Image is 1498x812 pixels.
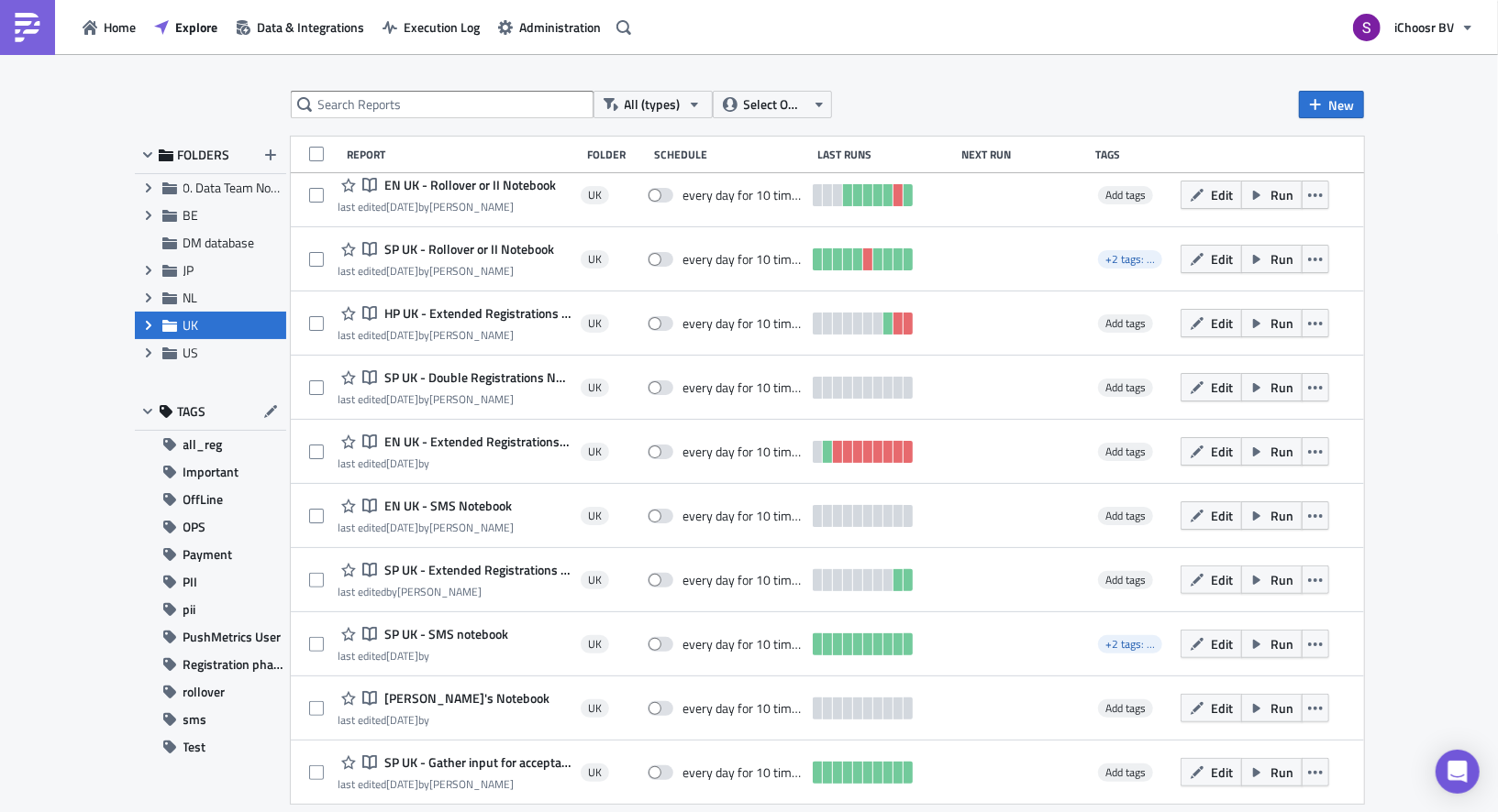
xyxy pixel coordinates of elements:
button: Edit [1181,309,1242,337]
div: every day for 10 times [682,764,804,781]
button: OPS [135,513,286,541]
span: Run [1271,442,1293,461]
div: every day for 10 times [682,315,804,332]
span: Add tags [1105,314,1146,332]
button: Test [135,733,286,761]
div: Open Intercom Messenger [1436,750,1480,794]
div: last edited by [PERSON_NAME] [338,200,556,214]
div: last edited by [338,456,571,470]
button: Explore [145,13,227,41]
button: Run [1241,630,1303,658]
span: Add tags [1105,186,1146,203]
div: Schedule [654,148,808,161]
button: Run [1241,694,1303,722]
span: UK [588,188,602,203]
time: 2025-06-26T11:54:46Z [386,326,418,344]
span: +2 tags: rollover, pii [1105,250,1197,268]
span: Run [1271,634,1293,653]
span: 0. Data Team Notebooks & Reports [183,178,372,197]
button: Edit [1181,181,1242,209]
span: Add tags [1105,443,1146,460]
span: OPS [183,513,206,541]
span: Add tags [1105,763,1146,781]
span: New [1329,95,1355,115]
button: OffLine [135,486,286,513]
span: Registration phase [183,651,286,678]
button: Home [73,13,145,41]
span: +2 tags: rollover, pii [1098,250,1162,269]
span: Run [1271,185,1293,204]
button: Payment [135,541,286,568]
div: Last Runs [817,148,952,161]
a: Execution Log [373,13,489,41]
span: Edit [1211,698,1233,718]
span: Run [1271,313,1293,333]
div: Next Run [961,148,1087,161]
span: FOLDERS [178,147,230,163]
span: iChoosr BV [1394,17,1454,37]
button: Edit [1181,437,1242,466]
span: Edit [1211,442,1233,461]
div: last edited by [338,649,508,663]
span: Add tags [1098,314,1153,333]
button: Edit [1181,758,1242,786]
span: OffLine [183,486,224,513]
span: UK [588,252,602,267]
span: UK [588,380,602,395]
span: Data & Integrations [257,17,364,37]
span: Edit [1211,506,1233,525]
div: every day for 10 times [682,636,804,653]
span: UK [588,316,602,331]
time: 2025-08-05T11:48:03Z [386,455,418,472]
div: Report [347,148,578,161]
button: Run [1241,373,1303,401]
span: Edit [1211,313,1233,333]
span: Edit [1211,763,1233,782]
span: UK [588,573,602,587]
span: Add tags [1098,186,1153,204]
img: Avatar [1351,12,1382,43]
span: NL [183,288,198,307]
span: Edit [1211,185,1233,204]
span: PII [183,568,198,596]
span: Select Owner [744,94,805,115]
button: Administration [489,13,610,41]
div: last edited by [PERSON_NAME] [338,392,571,406]
span: HP UK - Extended Registrations export [380,305,571,322]
button: Run [1241,501,1303,530]
span: Execution Log [404,17,480,37]
button: Run [1241,565,1303,594]
time: 2025-01-27T14:06:02Z [386,198,418,215]
span: +2 tags: pii, sms [1098,635,1162,653]
div: Tags [1096,148,1173,161]
span: Add tags [1105,699,1146,717]
span: Add tags [1105,571,1146,588]
span: rollover [183,678,226,706]
time: 2025-04-10T08:04:25Z [386,647,418,664]
div: last edited by [PERSON_NAME] [338,264,554,278]
button: Edit [1181,245,1242,273]
span: TAGS [178,403,206,420]
button: pii [135,596,286,623]
button: Select Owner [713,91,832,118]
span: Edit [1211,249,1233,269]
button: sms [135,706,286,733]
span: BE [183,205,199,225]
div: every day for 10 times [682,444,804,460]
span: Add tags [1105,507,1146,524]
span: Test [183,733,206,761]
button: Edit [1181,630,1242,658]
span: Explore [175,17,217,37]
span: UK [588,637,602,652]
div: every day for 10 times [682,379,804,396]
span: Add tags [1098,507,1153,525]
button: All (types) [594,91,713,118]
span: Add tags [1105,379,1146,396]
img: PushMetrics [13,13,42,42]
button: Registration phase [135,651,286,678]
span: SP UK - Gather input for acceptation forcast [380,754,571,771]
input: Search Reports [291,91,594,118]
span: PushMetrics User [183,623,282,651]
div: every day for 10 times [682,572,804,588]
